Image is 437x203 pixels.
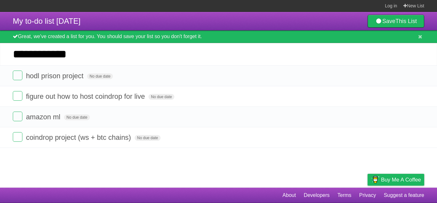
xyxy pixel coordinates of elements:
span: coindrop project (ws + btc chains) [26,133,132,141]
span: amazon ml [26,113,62,121]
span: No due date [148,94,174,100]
span: My to-do list [DATE] [13,17,81,25]
img: Buy me a coffee [371,174,379,185]
span: No due date [135,135,161,141]
b: This List [395,18,417,24]
span: Buy me a coffee [381,174,421,185]
a: Developers [304,189,330,201]
span: hodl prison project [26,72,85,80]
label: Done [13,132,22,142]
a: Buy me a coffee [368,174,424,186]
a: Privacy [359,189,376,201]
a: Suggest a feature [384,189,424,201]
span: No due date [64,114,90,120]
a: SaveThis List [368,15,424,28]
label: Done [13,91,22,101]
label: Done [13,71,22,80]
label: Done [13,112,22,121]
a: Terms [338,189,352,201]
span: figure out how to host coindrop for live [26,92,147,100]
span: No due date [87,73,113,79]
a: About [282,189,296,201]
